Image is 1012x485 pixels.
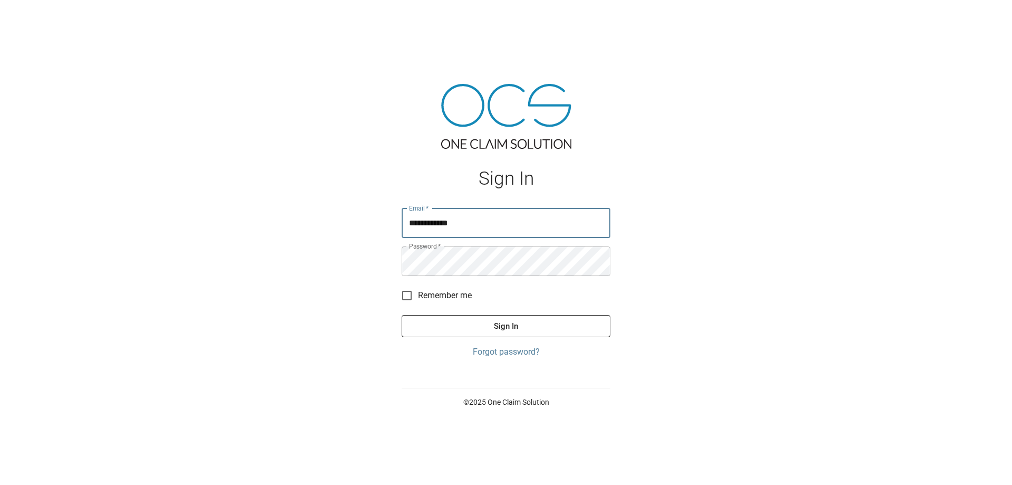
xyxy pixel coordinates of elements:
label: Email [409,204,429,213]
label: Password [409,242,441,251]
h1: Sign In [402,168,610,189]
img: ocs-logo-white-transparent.png [13,6,55,27]
button: Sign In [402,315,610,337]
span: Remember me [418,289,472,302]
p: © 2025 One Claim Solution [402,397,610,407]
img: ocs-logo-tra.png [441,84,571,149]
a: Forgot password? [402,346,610,358]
